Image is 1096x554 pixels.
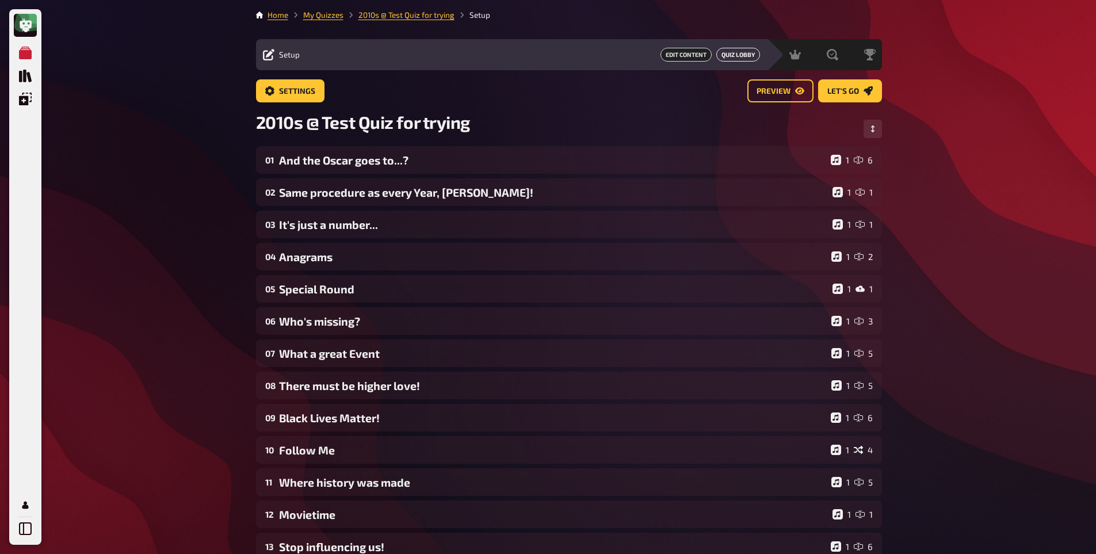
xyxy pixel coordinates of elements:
[279,218,828,231] div: It's just a number...
[268,10,288,20] a: Home
[856,284,873,294] div: 1
[831,316,850,326] div: 1
[279,87,315,95] span: Settings
[279,315,827,328] div: Who's missing?
[832,509,851,519] div: 1
[265,412,274,423] div: 09
[14,87,37,110] a: Overlays
[854,412,873,423] div: 6
[854,316,873,326] div: 3
[747,79,814,102] a: Preview
[831,541,849,552] div: 1
[279,154,826,167] div: And the Oscar goes to...?
[256,79,324,102] a: Settings
[831,155,849,165] div: 1
[265,477,274,487] div: 11
[265,541,274,552] div: 13
[265,219,274,230] div: 03
[757,87,791,95] span: Preview
[265,380,274,391] div: 08
[288,9,343,21] li: My Quizzes
[455,9,490,21] li: Setup
[14,64,37,87] a: Quiz Library
[265,509,274,519] div: 12
[827,87,859,95] span: Let's go
[856,187,873,197] div: 1
[279,444,826,457] div: Follow Me
[831,445,849,455] div: 1
[832,187,851,197] div: 1
[854,348,873,358] div: 5
[854,251,873,262] div: 2
[832,219,851,230] div: 1
[831,477,850,487] div: 1
[343,9,455,21] li: 2010s ​@ Test Quiz for trying
[268,9,288,21] li: Home
[256,112,470,132] span: 2010s ​@ Test Quiz for trying
[832,284,851,294] div: 1
[265,445,274,455] div: 10
[265,187,274,197] div: 02
[279,250,827,263] div: Anagrams
[831,412,849,423] div: 1
[265,251,274,262] div: 04
[279,186,828,199] div: Same procedure as every Year, [PERSON_NAME]!
[279,540,826,553] div: Stop influencing us!
[854,380,873,391] div: 5
[14,494,37,517] a: My Account
[716,48,760,62] a: Quiz Lobby
[303,10,343,20] a: My Quizzes
[265,316,274,326] div: 06
[279,50,300,59] span: Setup
[279,347,827,360] div: What a great Event
[831,348,850,358] div: 1
[279,282,828,296] div: Special Round
[864,120,882,138] button: Change Order
[279,411,826,425] div: Black Lives Matter!
[831,251,850,262] div: 1
[856,219,873,230] div: 1
[265,284,274,294] div: 05
[279,379,827,392] div: There must be higher love!
[265,155,274,165] div: 01
[358,10,455,20] a: 2010s ​@ Test Quiz for trying
[854,477,873,487] div: 5
[265,348,274,358] div: 07
[660,48,712,62] span: Edit Content
[279,476,827,489] div: Where history was made
[279,508,828,521] div: Movietime
[854,155,873,165] div: 6
[831,380,850,391] div: 1
[854,541,873,552] div: 6
[856,509,873,519] div: 1
[854,445,873,455] div: 4
[14,41,37,64] a: My Quizzes
[818,79,882,102] a: Let's go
